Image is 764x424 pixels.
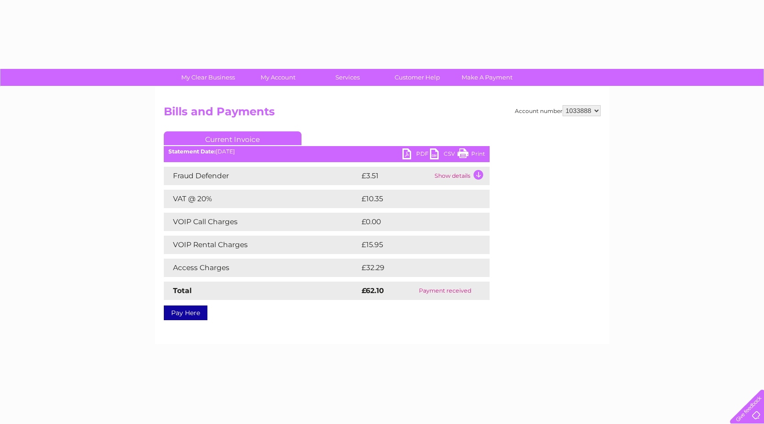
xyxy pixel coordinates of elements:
td: Access Charges [164,259,359,277]
td: £10.35 [359,190,470,208]
a: My Account [240,69,316,86]
a: Pay Here [164,305,207,320]
a: Make A Payment [449,69,525,86]
td: Fraud Defender [164,167,359,185]
a: PDF [402,148,430,162]
td: Payment received [401,282,489,300]
a: Print [457,148,485,162]
a: My Clear Business [170,69,246,86]
h2: Bills and Payments [164,105,601,123]
strong: £62.10 [362,286,384,295]
td: £32.29 [359,259,471,277]
td: £3.51 [359,167,432,185]
td: £15.95 [359,236,470,254]
strong: Total [173,286,192,295]
td: £0.00 [359,213,468,231]
td: VAT @ 20% [164,190,359,208]
div: Account number [515,105,601,116]
div: [DATE] [164,148,490,155]
a: Customer Help [379,69,455,86]
a: CSV [430,148,457,162]
td: VOIP Call Charges [164,213,359,231]
b: Statement Date: [168,148,216,155]
a: Current Invoice [164,131,301,145]
td: Show details [432,167,490,185]
a: Services [310,69,385,86]
td: VOIP Rental Charges [164,236,359,254]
